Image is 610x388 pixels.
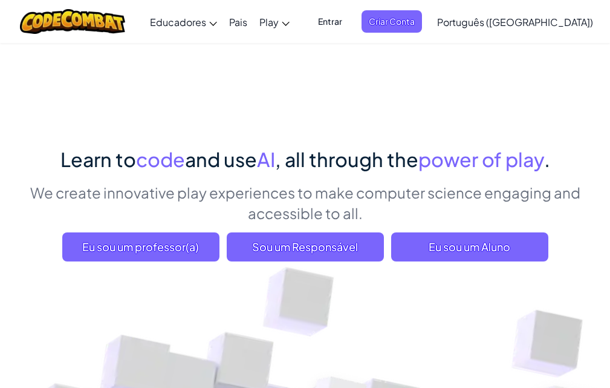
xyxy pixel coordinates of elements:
span: and use [185,147,257,171]
span: Play [259,16,279,28]
a: Eu sou um professor(a) [62,232,219,261]
button: Eu sou um Aluno [391,232,548,261]
span: . [544,147,550,171]
button: Criar Conta [362,10,422,33]
a: Português ([GEOGRAPHIC_DATA]) [431,5,599,38]
span: Educadores [150,16,206,28]
img: CodeCombat logo [20,9,126,34]
a: Sou um Responsável [227,232,384,261]
span: code [136,147,185,171]
a: Pais [223,5,253,38]
span: Português ([GEOGRAPHIC_DATA]) [437,16,593,28]
button: Entrar [311,10,349,33]
span: power of play [418,147,544,171]
a: Educadores [144,5,223,38]
span: , all through the [275,147,418,171]
span: Learn to [60,147,136,171]
span: AI [257,147,275,171]
p: We create innovative play experiences to make computer science engaging and accessible to all. [21,182,589,223]
a: Play [253,5,296,38]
